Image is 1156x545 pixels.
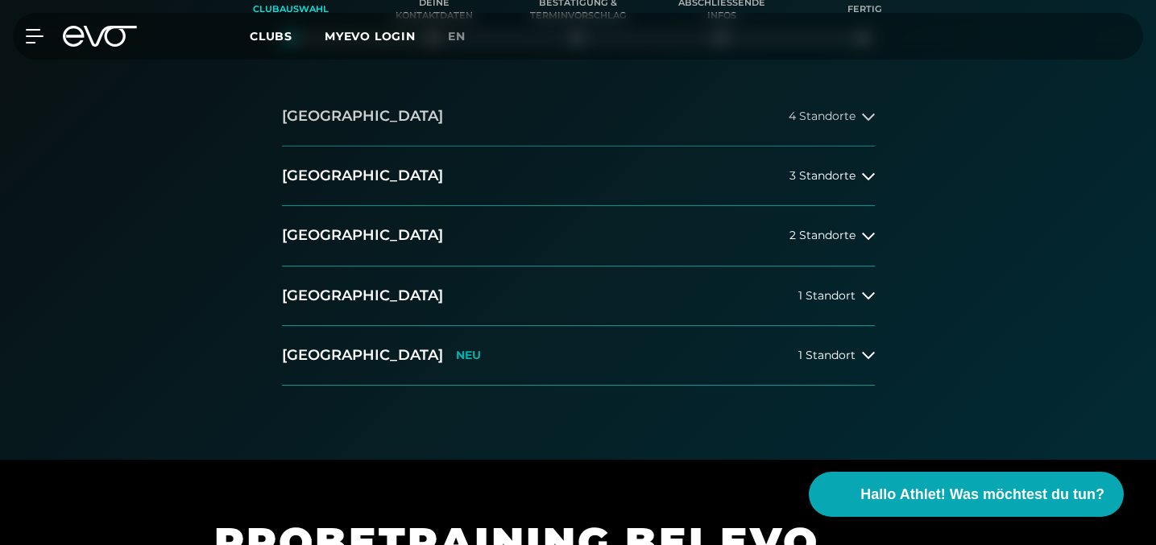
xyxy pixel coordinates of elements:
[250,28,325,43] a: Clubs
[282,326,875,386] button: [GEOGRAPHIC_DATA]NEU1 Standort
[282,106,443,126] h2: [GEOGRAPHIC_DATA]
[798,290,856,302] span: 1 Standort
[860,484,1104,506] span: Hallo Athlet! Was möchtest du tun?
[282,147,875,206] button: [GEOGRAPHIC_DATA]3 Standorte
[282,87,875,147] button: [GEOGRAPHIC_DATA]4 Standorte
[809,472,1124,517] button: Hallo Athlet! Was möchtest du tun?
[282,225,443,246] h2: [GEOGRAPHIC_DATA]
[282,166,443,186] h2: [GEOGRAPHIC_DATA]
[325,29,416,43] a: MYEVO LOGIN
[456,349,481,362] p: NEU
[789,170,856,182] span: 3 Standorte
[448,27,485,46] a: en
[282,286,443,306] h2: [GEOGRAPHIC_DATA]
[789,110,856,122] span: 4 Standorte
[448,29,466,43] span: en
[789,229,856,242] span: 2 Standorte
[250,29,292,43] span: Clubs
[282,206,875,266] button: [GEOGRAPHIC_DATA]2 Standorte
[282,345,443,365] h2: [GEOGRAPHIC_DATA]
[798,349,856,361] span: 1 Standort
[282,266,875,326] button: [GEOGRAPHIC_DATA]1 Standort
